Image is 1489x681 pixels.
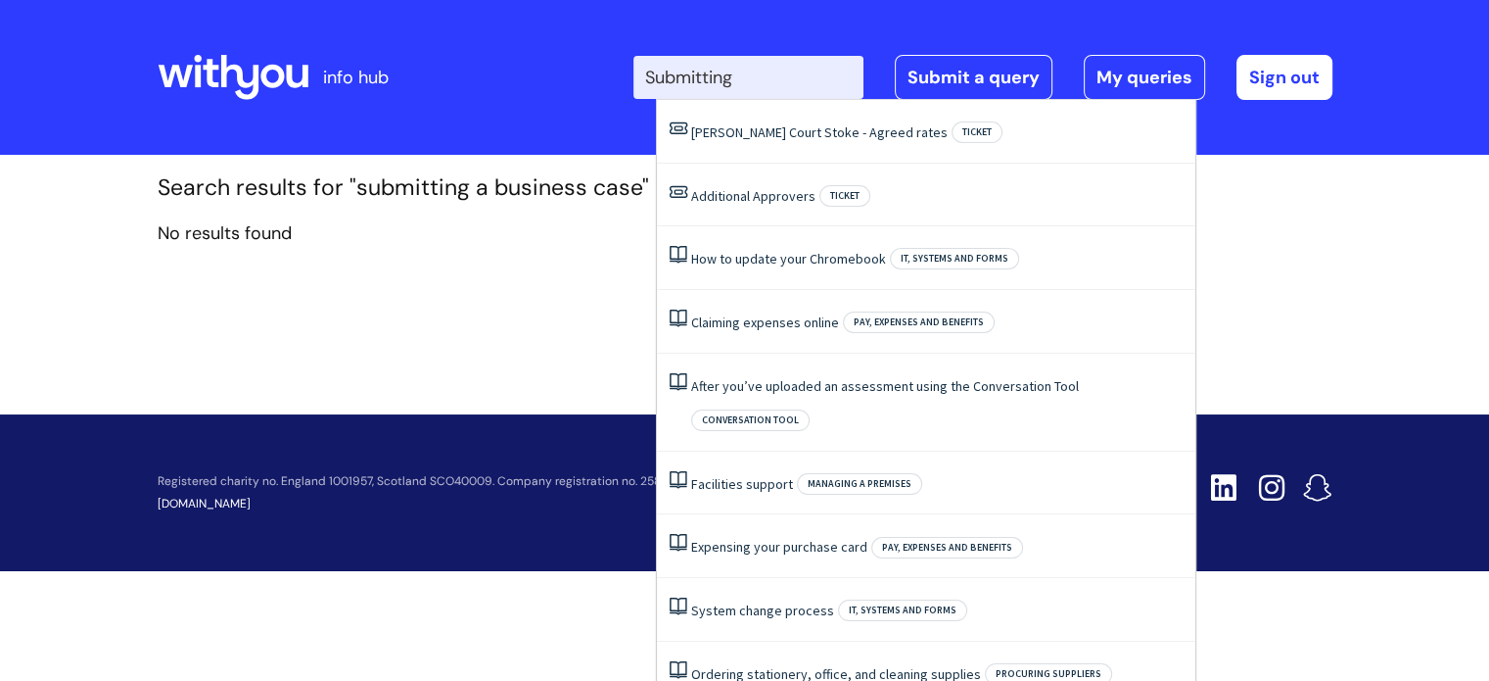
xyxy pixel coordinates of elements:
[819,185,870,207] span: Ticket
[323,62,389,93] p: info hub
[691,250,886,268] a: How to update your Chromebook
[691,410,810,431] span: Conversation tool
[158,496,251,511] a: [DOMAIN_NAME]
[633,55,1332,100] div: | -
[691,187,815,205] a: Additional Approvers
[1236,55,1332,100] a: Sign out
[890,248,1019,269] span: IT, systems and forms
[633,56,863,99] input: Search
[691,475,793,493] a: Facilities support
[691,314,839,331] a: Claiming expenses online
[158,218,1332,249] p: No results found
[691,123,948,141] a: [PERSON_NAME] Court Stoke - Agreed rates
[871,537,1023,559] span: Pay, expenses and benefits
[838,600,967,621] span: IT, systems and forms
[691,377,1079,395] a: After you’ve uploaded an assessment using the Conversation Tool
[691,602,834,619] a: System change process
[158,475,1031,488] p: Registered charity no. England 1001957, Scotland SCO40009. Company registration no. 2580377
[952,122,1002,143] span: Ticket
[1084,55,1205,100] a: My queries
[158,174,1332,202] h1: Search results for "submitting a business case"
[797,473,922,495] span: Managing a premises
[895,55,1052,100] a: Submit a query
[843,312,995,333] span: Pay, expenses and benefits
[691,538,867,556] a: Expensing your purchase card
